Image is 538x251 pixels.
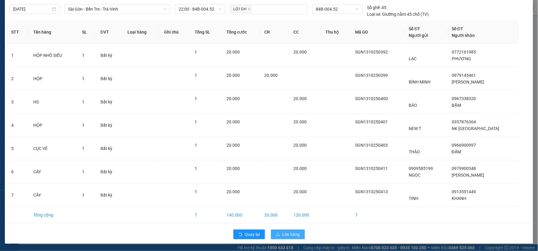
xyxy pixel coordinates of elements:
span: 84B-004.52 [316,5,359,14]
span: 20.000 [226,96,240,101]
input: 13/10/2025 [13,6,51,12]
td: Bất kỳ [96,90,123,114]
span: THẢO [409,149,420,154]
th: Tổng cước [222,21,259,44]
span: 1 [195,50,197,54]
th: Ghi chú [159,21,190,44]
th: Tên hàng [28,21,77,44]
span: SGN1310250399 [355,73,388,78]
td: HỘP NHỎ SIẾU [28,44,77,67]
div: Giường nằm 45 chỗ (TV) [367,11,429,18]
span: 1 [195,189,197,194]
span: 0913551449 [452,189,476,194]
td: Bất kỳ [96,160,123,184]
td: Bất kỳ [96,184,123,207]
span: Sài Gòn - Bến Tre - Trà Vinh [68,5,167,14]
span: 0967338320 [452,96,476,101]
span: 1 [82,193,84,197]
th: CR [259,21,289,44]
th: SL [77,21,96,44]
span: SGN1310250392 [355,50,388,54]
button: uploadLên hàng [271,230,305,239]
span: 0357876364 [452,119,476,124]
span: 20.000 [226,143,240,148]
span: 0966900997 [452,143,476,148]
span: 0979145461 [452,73,476,78]
td: 20.000 [259,207,289,223]
span: 20.000 [226,119,240,124]
span: LẠC [409,56,417,61]
td: CÂY [28,160,77,184]
span: BẶM [452,103,461,108]
span: 20.000 [294,96,307,101]
span: 20.000 [294,166,307,171]
span: 20.000 [226,73,240,78]
span: 1 [82,169,84,174]
td: Bất kỳ [96,137,123,160]
span: 20.000 [226,50,240,54]
td: HỘP [28,114,77,137]
td: Bất kỳ [96,67,123,90]
span: NEW T [409,126,421,131]
span: upload [276,232,280,237]
span: BÌNH MINH [409,80,431,84]
span: SGN1310250413 [355,189,388,194]
span: Loại xe: [367,11,381,18]
span: LỢI DH [232,6,252,13]
span: SGN1310250403 [355,143,388,148]
span: Số ĐT [452,26,463,31]
th: Tổng SL [190,21,222,44]
td: CÂY [28,184,77,207]
td: 120.000 [289,207,321,223]
span: [PERSON_NAME] [452,173,484,178]
td: HS [28,90,77,114]
span: Số ĐT [409,26,421,31]
span: 20.000 [226,189,240,194]
td: 140.000 [222,207,259,223]
span: PHƯƠNG [452,56,471,61]
span: 1 [195,143,197,148]
td: CỤC VÉ [28,137,77,160]
td: Tổng cộng [28,207,77,223]
span: 20.000 [294,189,307,194]
th: Loại hàng [123,21,159,44]
span: 1 [82,76,84,81]
span: 1 [82,146,84,151]
td: HỘP [28,67,77,90]
button: rollbackQuay lại [233,230,265,239]
th: Thu hộ [321,21,350,44]
td: Bất kỳ [96,44,123,67]
span: 20.000 [226,166,240,171]
span: Lên hàng [282,231,300,238]
td: Bất kỳ [96,114,123,137]
td: 4 [6,114,28,137]
th: ĐVT [96,21,123,44]
span: BẢO [409,103,418,108]
span: 1 [82,99,84,104]
span: 20.000 [294,143,307,148]
span: SGN1310250401 [355,119,388,124]
span: ĐẦM [452,149,461,154]
th: CC [289,21,321,44]
span: Người gửi [409,33,428,38]
span: Quay lại [245,231,260,238]
span: close [248,8,251,11]
td: 7 [350,207,404,223]
div: 45 [367,4,387,11]
th: Mã GD [350,21,404,44]
span: 0979900348 [452,166,476,171]
span: 22:00 - 84B-004.52 [179,5,222,14]
span: down [163,7,167,11]
span: 20.000 [294,50,307,54]
span: 1 [195,166,197,171]
td: 2 [6,67,28,90]
span: KHANH [452,196,466,201]
td: 3 [6,90,28,114]
span: Số ghế: [367,4,381,11]
span: 1 [195,119,197,124]
td: 7 [6,184,28,207]
span: 20.000 [294,119,307,124]
span: [PERSON_NAME] [452,80,484,84]
span: 20.000 [264,73,278,78]
th: STT [6,21,28,44]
